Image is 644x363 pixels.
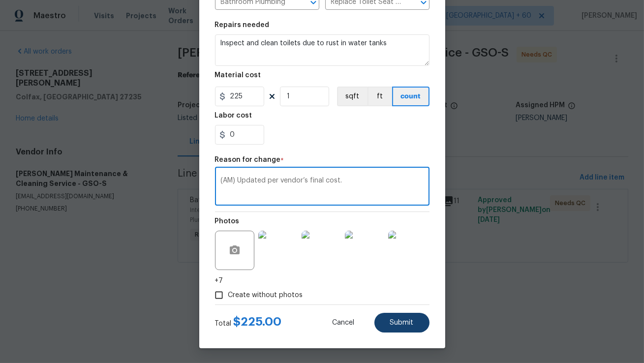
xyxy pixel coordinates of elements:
h5: Labor cost [215,112,252,119]
div: Total [215,317,282,329]
button: Cancel [317,313,370,333]
textarea: (AM) Updated per vendor’s final cost. [221,177,424,198]
h5: Reason for change [215,156,281,163]
span: Cancel [333,319,355,327]
span: Create without photos [228,290,303,301]
h5: Material cost [215,72,261,79]
span: +7 [215,276,223,286]
textarea: Inspect and clean toilets due to rust in water tanks [215,34,429,66]
button: ft [368,87,392,106]
span: $ 225.00 [234,316,282,328]
span: Submit [390,319,414,327]
h5: Photos [215,218,240,225]
button: Submit [374,313,429,333]
button: count [392,87,429,106]
button: sqft [337,87,368,106]
h5: Repairs needed [215,22,270,29]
